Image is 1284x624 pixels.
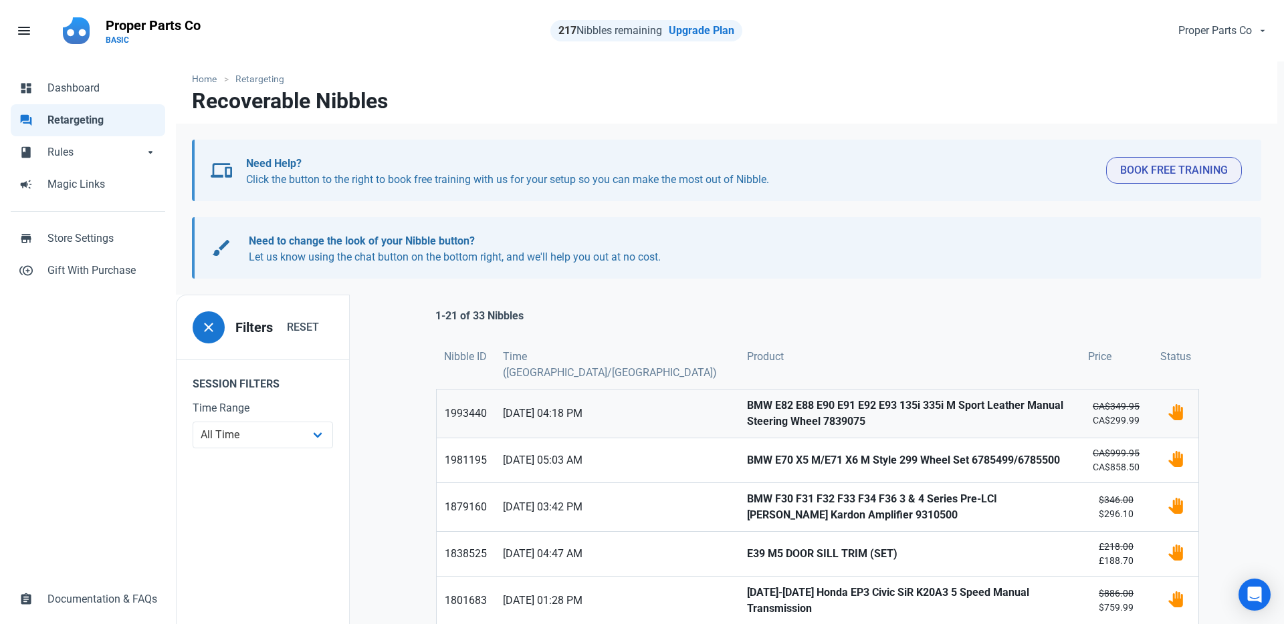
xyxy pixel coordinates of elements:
p: Let us know using the chat button on the bottom right, and we'll help you out at no cost. [249,233,1229,265]
span: Time ([GEOGRAPHIC_DATA]/[GEOGRAPHIC_DATA]) [503,349,731,381]
span: Price [1088,349,1111,365]
s: £218.00 [1099,541,1134,552]
button: Reset [273,314,333,341]
span: brush [211,237,232,259]
span: Reset [287,319,319,335]
span: forum [19,112,33,126]
button: Book Free Training [1106,157,1242,184]
span: menu [16,23,32,39]
span: [DATE] 03:42 PM [503,499,731,515]
b: Need Help? [246,157,302,170]
span: Rules [47,144,144,160]
span: arrow_drop_down [144,144,157,158]
span: Documentation & FAQs [47,591,157,607]
span: dashboard [19,80,33,94]
s: CA$349.95 [1093,401,1140,412]
small: $759.99 [1088,587,1144,615]
small: £188.70 [1088,540,1144,568]
a: 1993440 [437,389,495,438]
h3: Filters [235,320,273,335]
span: assignment [19,591,33,605]
span: [DATE] 01:28 PM [503,593,731,609]
a: dashboardDashboard [11,72,165,104]
span: [DATE] 04:18 PM [503,406,731,422]
img: status_user_offer_available.svg [1168,544,1184,561]
a: [DATE] 05:03 AM [495,438,739,482]
a: BMW F30 F31 F32 F33 F34 F36 3 & 4 Series Pre-LCI [PERSON_NAME] Kardon Amplifier 9310500 [739,483,1080,531]
a: Proper Parts CoBASIC [98,11,209,51]
span: Magic Links [47,176,157,192]
a: campaignMagic Links [11,168,165,200]
span: store [19,230,33,244]
a: assignmentDocumentation & FAQs [11,583,165,615]
span: Status [1160,349,1191,365]
span: close [201,319,217,335]
b: Need to change the look of your Nibble button? [249,235,475,247]
div: Open Intercom Messenger [1239,579,1271,611]
s: $346.00 [1099,494,1134,505]
img: status_user_offer_available.svg [1168,591,1184,607]
p: Proper Parts Co [106,16,201,35]
small: CA$299.99 [1088,400,1144,428]
span: [DATE] 05:03 AM [503,452,731,468]
a: BMW E70 X5 M/E71 X6 M Style 299 Wheel Set 6785499/6785500 [739,438,1080,482]
span: Store Settings [47,230,157,247]
label: Time Range [193,400,333,416]
h1: Recoverable Nibbles [192,89,388,113]
span: Retargeting [47,112,157,128]
img: status_user_offer_available.svg [1168,451,1184,467]
small: CA$858.50 [1088,446,1144,474]
p: Click the button to the right to book free training with us for your setup so you can make the mo... [246,156,1095,188]
a: £218.00£188.70 [1080,532,1152,576]
span: [DATE] 04:47 AM [503,546,731,562]
strong: BMW F30 F31 F32 F33 F34 F36 3 & 4 Series Pre-LCI [PERSON_NAME] Kardon Amplifier 9310500 [747,491,1072,523]
button: close [193,311,225,343]
img: status_user_offer_available.svg [1168,404,1184,420]
p: BASIC [106,35,201,45]
a: Upgrade Plan [669,24,734,37]
span: campaign [19,176,33,190]
span: book [19,144,33,158]
a: Home [192,72,223,86]
a: [DATE] 04:18 PM [495,389,739,438]
span: Product [747,349,784,365]
img: status_user_offer_available.svg [1168,498,1184,514]
strong: BMW E70 X5 M/E71 X6 M Style 299 Wheel Set 6785499/6785500 [747,452,1072,468]
a: bookRulesarrow_drop_down [11,136,165,168]
span: Proper Parts Co [1178,23,1252,39]
a: control_point_duplicateGift With Purchase [11,255,165,287]
strong: E39 M5 DOOR SILL TRIM (SET) [747,546,1072,562]
a: storeStore Settings [11,222,165,255]
nav: breadcrumbs [176,61,1277,89]
span: Book Free Training [1120,162,1228,178]
a: $346.00$296.10 [1080,483,1152,531]
a: 1879160 [437,483,495,531]
s: $886.00 [1099,588,1134,599]
p: 1-21 of 33 Nibbles [435,308,524,324]
button: Proper Parts Co [1167,17,1276,44]
a: 1838525 [437,532,495,576]
strong: BMW E82 E88 E90 E91 E92 E93 135i 335i M Sport Leather Manual Steering Wheel 7839075 [747,398,1072,430]
small: $296.10 [1088,493,1144,521]
a: CA$349.95CA$299.99 [1080,389,1152,438]
span: Dashboard [47,80,157,96]
span: Nibble ID [444,349,487,365]
strong: 217 [558,24,576,37]
span: control_point_duplicate [19,263,33,276]
s: CA$999.95 [1093,448,1140,458]
a: E39 M5 DOOR SILL TRIM (SET) [739,532,1080,576]
legend: Session Filters [177,359,349,400]
span: devices [211,160,232,181]
a: 1981195 [437,438,495,482]
span: Gift With Purchase [47,263,157,279]
a: [DATE] 03:42 PM [495,483,739,531]
a: [DATE] 04:47 AM [495,532,739,576]
a: BMW E82 E88 E90 E91 E92 E93 135i 335i M Sport Leather Manual Steering Wheel 7839075 [739,389,1080,438]
a: forumRetargeting [11,104,165,136]
a: CA$999.95CA$858.50 [1080,438,1152,482]
span: Nibbles remaining [558,24,662,37]
strong: [DATE]-[DATE] Honda EP3 Civic SiR K20A3 5 Speed Manual Transmission [747,585,1072,617]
